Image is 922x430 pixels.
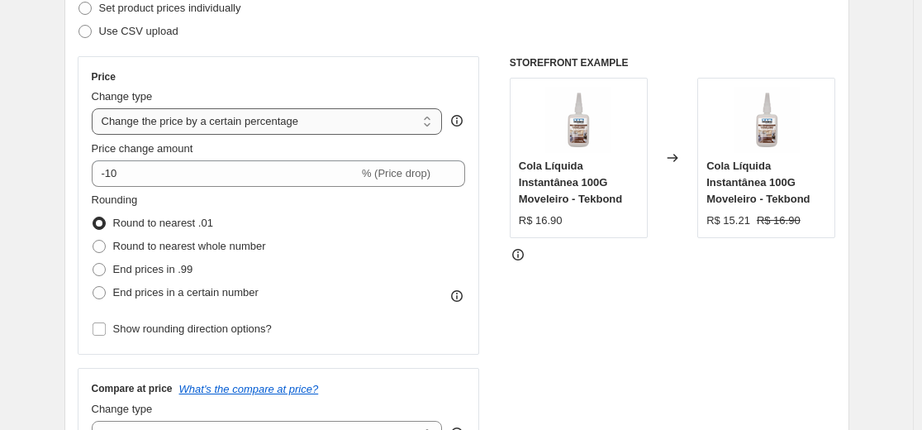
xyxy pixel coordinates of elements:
[519,213,563,229] div: R$ 16.90
[113,322,272,335] span: Show rounding direction options?
[113,263,193,275] span: End prices in .99
[545,87,611,153] img: 20250722093607_1_78c720c2-9433-472c-90ab-77dcd10f2be4_80x.png
[757,213,801,229] strike: R$ 16.90
[92,160,359,187] input: -15
[510,56,836,69] h6: STOREFRONT EXAMPLE
[99,2,241,14] span: Set product prices individually
[92,142,193,155] span: Price change amount
[92,403,153,415] span: Change type
[92,193,138,206] span: Rounding
[734,87,800,153] img: 20250722093607_1_78c720c2-9433-472c-90ab-77dcd10f2be4_80x.png
[113,217,213,229] span: Round to nearest .01
[113,286,259,299] span: End prices in a certain number
[449,112,465,129] div: help
[92,70,116,84] h3: Price
[113,240,266,252] span: Round to nearest whole number
[706,160,810,205] span: Cola Líquida Instantânea 100G Moveleiro - Tekbond
[92,90,153,103] span: Change type
[362,167,430,179] span: % (Price drop)
[519,160,622,205] span: Cola Líquida Instantânea 100G Moveleiro - Tekbond
[92,382,173,395] h3: Compare at price
[706,213,750,229] div: R$ 15.21
[99,25,178,37] span: Use CSV upload
[179,383,319,395] button: What's the compare at price?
